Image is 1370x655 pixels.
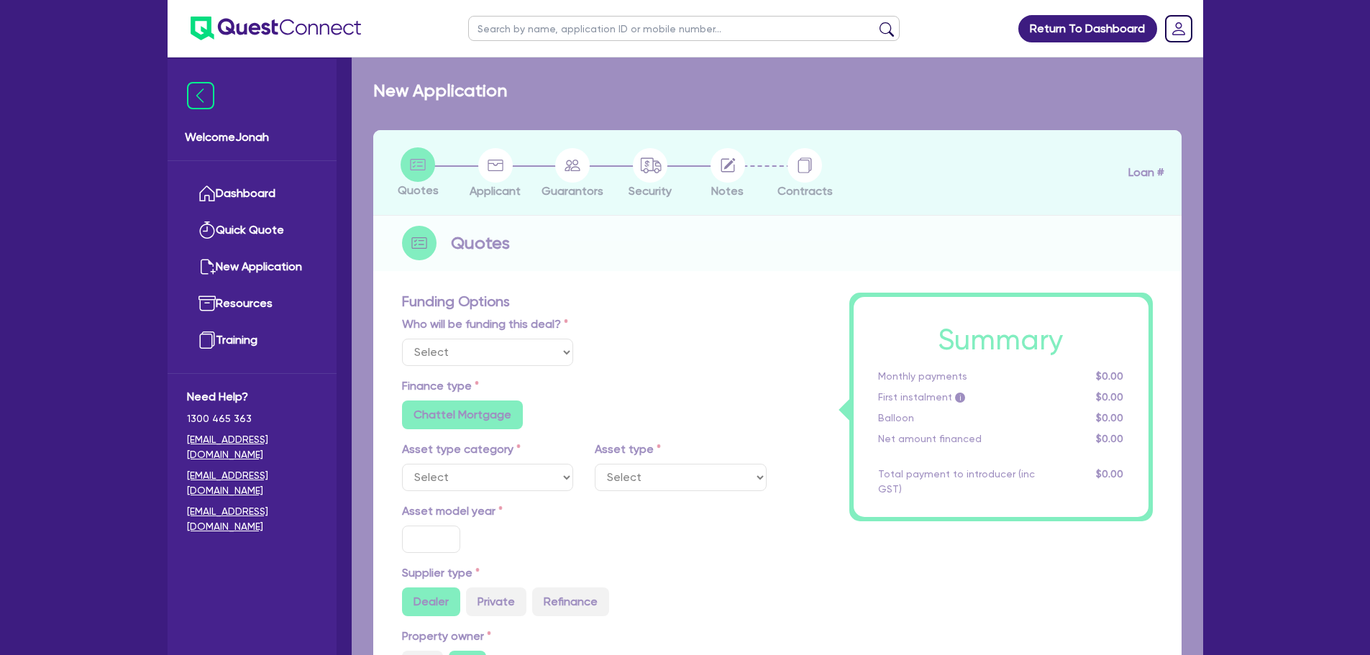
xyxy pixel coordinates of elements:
a: Resources [187,285,317,322]
a: Training [187,322,317,359]
img: resources [198,295,216,312]
a: New Application [187,249,317,285]
a: Return To Dashboard [1018,15,1157,42]
img: quest-connect-logo-blue [191,17,361,40]
img: new-application [198,258,216,275]
a: Dropdown toggle [1160,10,1197,47]
a: [EMAIL_ADDRESS][DOMAIN_NAME] [187,468,317,498]
img: icon-menu-close [187,82,214,109]
a: Dashboard [187,175,317,212]
input: Search by name, application ID or mobile number... [468,16,900,41]
a: Quick Quote [187,212,317,249]
img: training [198,331,216,349]
span: Need Help? [187,388,317,406]
img: quick-quote [198,221,216,239]
span: Welcome Jonah [185,129,319,146]
span: 1300 465 363 [187,411,317,426]
a: [EMAIL_ADDRESS][DOMAIN_NAME] [187,504,317,534]
a: [EMAIL_ADDRESS][DOMAIN_NAME] [187,432,317,462]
